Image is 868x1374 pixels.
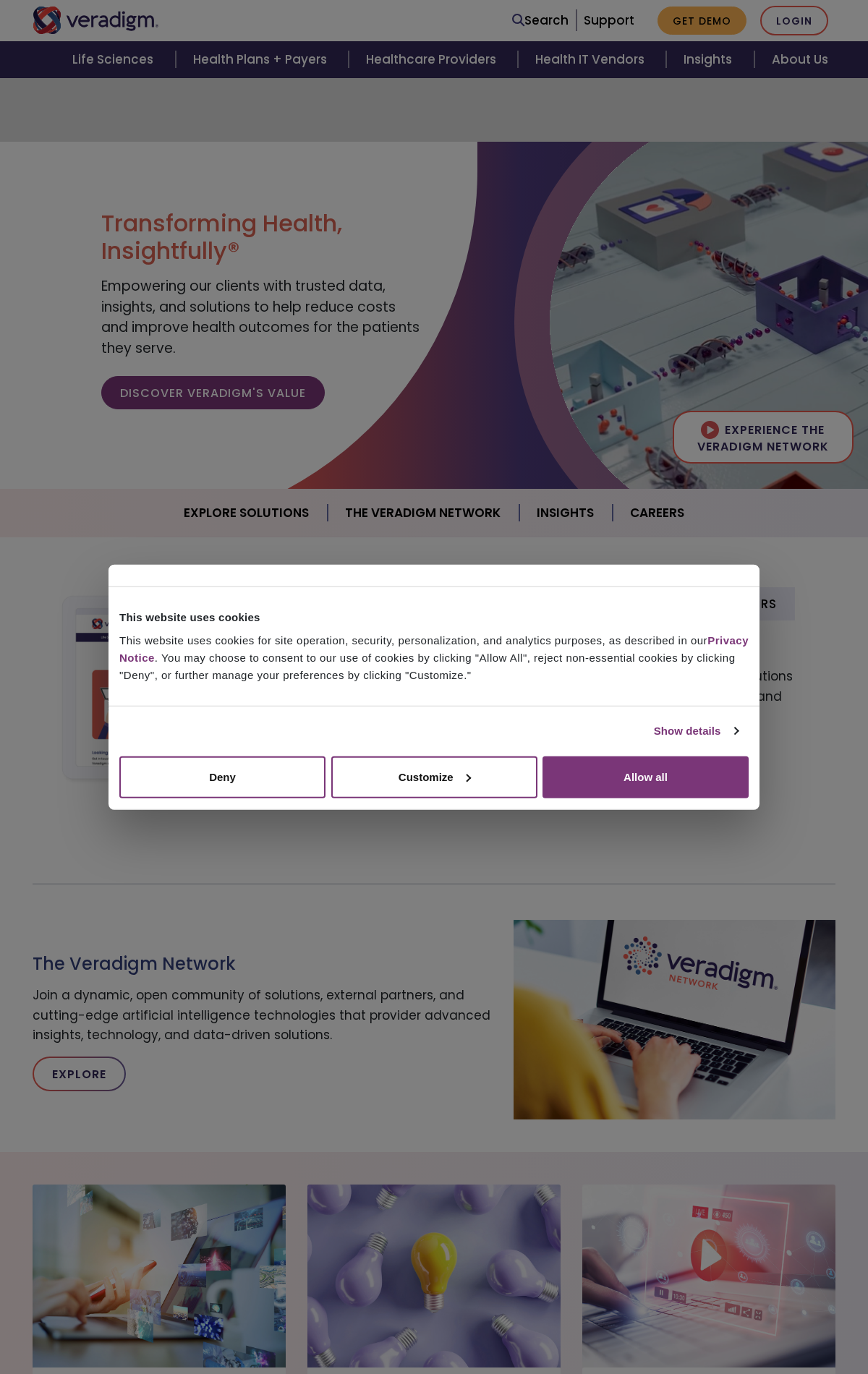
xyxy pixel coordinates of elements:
[654,722,738,740] a: Show details
[331,756,537,798] button: Customize
[119,633,749,663] a: Privacy Notice
[119,631,749,683] div: This website uses cookies for site operation, security, personalization, and analytics purposes, ...
[119,609,749,626] div: This website uses cookies
[119,756,325,798] button: Deny
[542,756,749,798] button: Allow all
